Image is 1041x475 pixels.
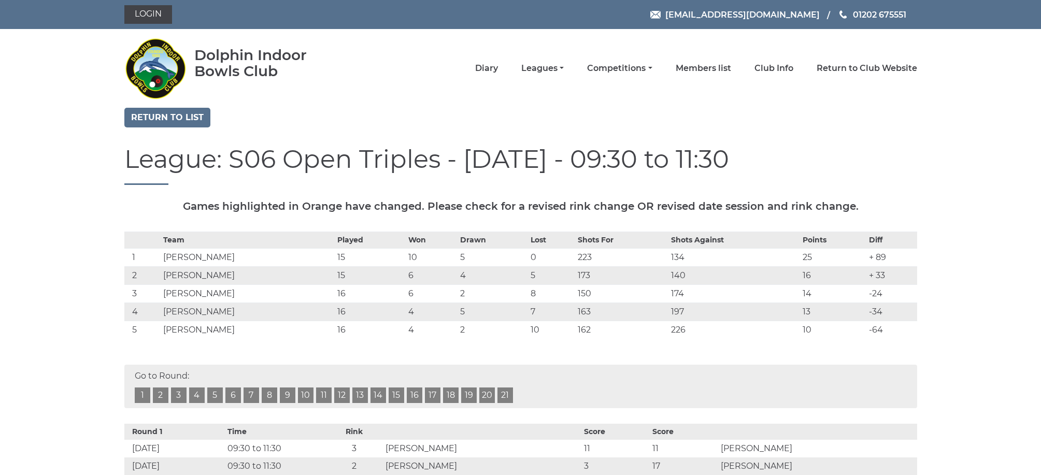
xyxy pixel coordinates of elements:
[668,266,801,284] td: 140
[335,284,405,303] td: 16
[335,303,405,321] td: 16
[458,303,528,321] td: 5
[124,440,225,457] td: [DATE]
[718,440,917,457] td: [PERSON_NAME]
[335,266,405,284] td: 15
[458,232,528,248] th: Drawn
[124,303,161,321] td: 4
[225,457,325,475] td: 09:30 to 11:30
[406,248,458,266] td: 10
[124,266,161,284] td: 2
[866,232,917,248] th: Diff
[225,424,325,440] th: Time
[665,9,820,19] span: [EMAIL_ADDRESS][DOMAIN_NAME]
[754,63,793,74] a: Club Info
[866,266,917,284] td: + 33
[124,200,917,212] h5: Games highlighted in Orange have changed. Please check for a revised rink change OR revised date ...
[668,321,801,339] td: 226
[161,266,335,284] td: [PERSON_NAME]
[406,232,458,248] th: Won
[225,387,241,403] a: 6
[575,284,668,303] td: 150
[458,248,528,266] td: 5
[407,387,422,403] a: 16
[838,8,906,21] a: Phone us 01202 675551
[334,387,350,403] a: 12
[528,284,575,303] td: 8
[866,248,917,266] td: + 89
[189,387,205,403] a: 4
[161,284,335,303] td: [PERSON_NAME]
[135,387,150,403] a: 1
[425,387,440,403] a: 17
[800,248,866,266] td: 25
[800,321,866,339] td: 10
[335,321,405,339] td: 16
[575,321,668,339] td: 162
[575,266,668,284] td: 173
[581,457,650,475] td: 3
[668,232,801,248] th: Shots Against
[853,9,906,19] span: 01202 675551
[325,457,383,475] td: 2
[124,108,210,127] a: Return to list
[676,63,731,74] a: Members list
[575,248,668,266] td: 223
[458,284,528,303] td: 2
[528,266,575,284] td: 5
[587,63,652,74] a: Competitions
[335,248,405,266] td: 15
[124,284,161,303] td: 3
[383,440,581,457] td: [PERSON_NAME]
[161,303,335,321] td: [PERSON_NAME]
[161,232,335,248] th: Team
[650,11,661,19] img: Email
[280,387,295,403] a: 9
[335,232,405,248] th: Played
[406,321,458,339] td: 4
[668,303,801,321] td: 197
[497,387,513,403] a: 21
[458,321,528,339] td: 2
[581,424,650,440] th: Score
[124,457,225,475] td: [DATE]
[406,266,458,284] td: 6
[406,303,458,321] td: 4
[668,284,801,303] td: 174
[262,387,277,403] a: 8
[325,424,383,440] th: Rink
[650,457,718,475] td: 17
[528,321,575,339] td: 10
[668,248,801,266] td: 134
[461,387,477,403] a: 19
[207,387,223,403] a: 5
[352,387,368,403] a: 13
[370,387,386,403] a: 14
[528,232,575,248] th: Lost
[528,248,575,266] td: 0
[161,321,335,339] td: [PERSON_NAME]
[406,284,458,303] td: 6
[800,284,866,303] td: 14
[800,303,866,321] td: 13
[650,440,718,457] td: 11
[718,457,917,475] td: [PERSON_NAME]
[458,266,528,284] td: 4
[383,457,581,475] td: [PERSON_NAME]
[650,8,820,21] a: Email [EMAIL_ADDRESS][DOMAIN_NAME]
[479,387,495,403] a: 20
[124,146,917,185] h1: League: S06 Open Triples - [DATE] - 09:30 to 11:30
[124,248,161,266] td: 1
[800,266,866,284] td: 16
[800,232,866,248] th: Points
[225,440,325,457] td: 09:30 to 11:30
[866,284,917,303] td: -24
[575,303,668,321] td: 163
[124,365,917,408] div: Go to Round:
[244,387,259,403] a: 7
[325,440,383,457] td: 3
[866,321,917,339] td: -64
[124,321,161,339] td: 5
[316,387,332,403] a: 11
[528,303,575,321] td: 7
